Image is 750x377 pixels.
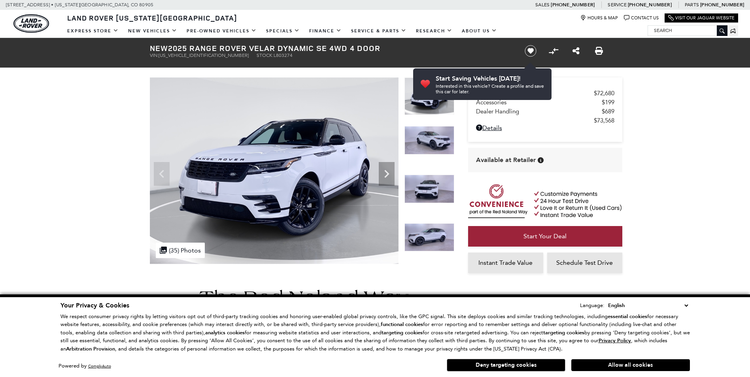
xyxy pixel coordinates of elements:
[66,345,115,352] strong: Arbitration Provision
[13,14,49,33] img: Land Rover
[599,337,631,343] a: Privacy Policy
[274,53,293,58] span: L803274
[551,2,595,8] a: [PHONE_NUMBER]
[60,313,690,353] p: We respect consumer privacy rights by letting visitors opt out of third-party tracking cookies an...
[476,117,614,124] a: $73,568
[13,14,49,33] a: land-rover
[379,162,395,186] div: Next
[685,2,699,8] span: Parts
[62,13,242,23] a: Land Rover [US_STATE][GEOGRAPHIC_DATA]
[404,77,454,115] img: New 2025 Fuji White Land Rover Dynamic SE image 1
[261,24,304,38] a: Specials
[624,15,659,21] a: Contact Us
[606,301,690,310] select: Language Select
[150,77,399,264] img: New 2025 Fuji White Land Rover Dynamic SE image 1
[648,26,727,35] input: Search
[547,253,622,273] a: Schedule Test Drive
[62,24,502,38] nav: Main Navigation
[543,329,584,336] strong: targeting cookies
[62,24,123,38] a: EXPRESS STORE
[156,243,205,258] div: (35) Photos
[404,175,454,203] img: New 2025 Fuji White Land Rover Dynamic SE image 3
[457,24,502,38] a: About Us
[548,45,559,57] button: Compare vehicle
[346,24,411,38] a: Service & Parts
[476,108,602,115] span: Dealer Handling
[476,99,602,106] span: Accessories
[205,329,245,336] strong: analytics cookies
[476,124,614,132] a: Details
[159,53,249,58] span: [US_VEHICLE_IDENTIFICATION_NUMBER]
[571,359,690,371] button: Allow all cookies
[404,126,454,155] img: New 2025 Fuji White Land Rover Dynamic SE image 2
[523,232,567,240] span: Start Your Deal
[382,329,423,336] strong: targeting cookies
[594,90,614,97] span: $72,680
[150,44,512,53] h1: 2025 Range Rover Velar Dynamic SE 4WD 4 Door
[304,24,346,38] a: Finance
[257,53,274,58] span: Stock:
[628,2,672,8] a: [PHONE_NUMBER]
[602,108,614,115] span: $689
[468,253,543,273] a: Instant Trade Value
[478,259,533,266] span: Instant Trade Value
[411,24,457,38] a: Research
[88,364,111,369] a: ComplyAuto
[6,2,153,8] a: [STREET_ADDRESS] • [US_STATE][GEOGRAPHIC_DATA], CO 80905
[538,157,544,163] div: Vehicle is in stock and ready for immediate delivery. Due to demand, availability is subject to c...
[447,359,565,371] button: Deny targeting cookies
[150,43,168,53] strong: New
[594,117,614,124] span: $73,568
[535,2,550,8] span: Sales
[123,24,182,38] a: New Vehicles
[59,364,111,369] div: Powered by
[476,108,614,115] a: Dealer Handling $689
[572,46,580,56] a: Share this New 2025 Range Rover Velar Dynamic SE 4WD 4 Door
[608,313,647,320] strong: essential cookies
[595,46,603,56] a: Print this New 2025 Range Rover Velar Dynamic SE 4WD 4 Door
[580,303,605,308] div: Language:
[476,156,536,164] span: Available at Retailer
[556,259,613,266] span: Schedule Test Drive
[608,2,626,8] span: Service
[182,24,261,38] a: Pre-Owned Vehicles
[468,226,622,247] a: Start Your Deal
[476,90,594,97] span: MSRP
[476,90,614,97] a: MSRP $72,680
[67,13,237,23] span: Land Rover [US_STATE][GEOGRAPHIC_DATA]
[668,15,735,21] a: Visit Our Jaguar Website
[60,301,129,310] span: Your Privacy & Cookies
[381,321,423,328] strong: functional cookies
[150,53,159,58] span: VIN:
[522,45,539,57] button: Save vehicle
[602,99,614,106] span: $199
[580,15,618,21] a: Hours & Map
[404,223,454,252] img: New 2025 Fuji White Land Rover Dynamic SE image 4
[476,99,614,106] a: Accessories $199
[599,337,631,344] u: Privacy Policy
[700,2,744,8] a: [PHONE_NUMBER]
